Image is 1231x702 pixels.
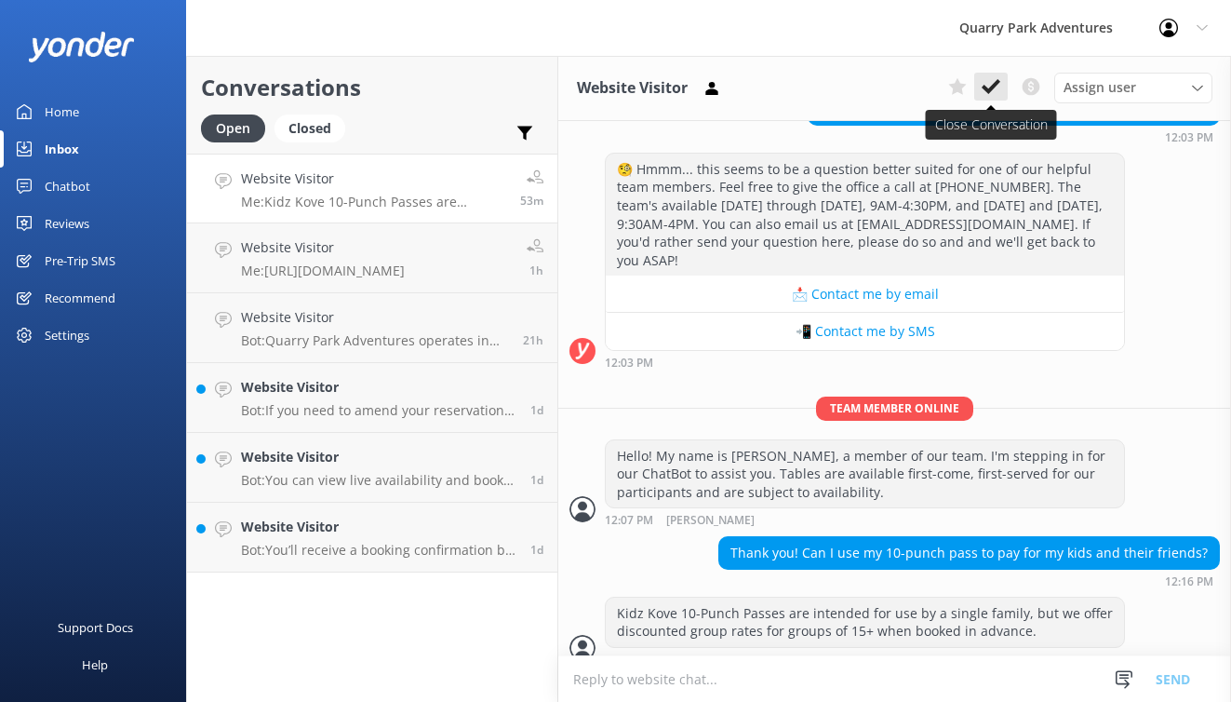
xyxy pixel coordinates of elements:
span: • Unread [761,655,808,666]
div: Support Docs [58,609,133,646]
span: Assign user [1064,77,1136,98]
h4: Website Visitor [241,307,509,328]
strong: 12:16 PM [1165,576,1213,587]
span: [PERSON_NAME] [666,515,755,527]
div: Open [201,115,265,142]
div: Sep 22 2025 12:07pm (UTC -07:00) America/Tijuana [605,513,1125,527]
p: Me: [URL][DOMAIN_NAME] [241,263,405,279]
span: Sep 20 2025 06:20pm (UTC -07:00) America/Tijuana [530,542,543,558]
div: 🧐 Hmmm... this seems to be a question better suited for one of our helpful team members. Feel fre... [606,154,1124,277]
strong: 12:03 PM [1165,132,1213,143]
strong: 12:07 PM [605,515,653,527]
span: Sep 22 2025 12:19pm (UTC -07:00) America/Tijuana [520,193,543,209]
span: Team member online [816,397,973,420]
h4: Website Visitor [241,377,516,398]
a: Closed [274,117,355,138]
p: Me: Kidz Kove 10-Punch Passes are intended for use by a single family, but we offer discounted gr... [241,194,506,210]
a: Website VisitorMe:[URL][DOMAIN_NAME]1h [187,223,557,293]
h4: Website Visitor [241,517,516,537]
span: Sep 20 2025 07:47pm (UTC -07:00) America/Tijuana [530,472,543,488]
a: Website VisitorBot:You can view live availability and book tickets online at [URL][DOMAIN_NAME].1d [187,433,557,503]
div: Help [82,646,108,683]
h3: Website Visitor [577,76,688,101]
div: Sep 22 2025 12:03pm (UTC -07:00) America/Tijuana [808,130,1220,143]
span: Sep 20 2025 08:44pm (UTC -07:00) America/Tijuana [530,402,543,418]
strong: 12:03 PM [605,358,653,369]
div: Settings [45,317,89,354]
button: 📩 Contact me by email [606,276,1124,313]
p: Bot: You’ll receive a booking confirmation by email after completing your reservation. If you did... [241,542,516,559]
strong: 12:19 PM [605,655,653,666]
div: Assign User [1054,73,1212,102]
img: yonder-white-logo.png [28,32,135,62]
a: Open [201,117,274,138]
div: Closed [274,115,345,142]
div: Sep 22 2025 12:19pm (UTC -07:00) America/Tijuana [605,653,1125,666]
div: Hello! My name is [PERSON_NAME], a member of our team. I'm stepping in for our ChatBot to assist ... [606,440,1124,508]
div: Home [45,93,79,130]
a: Website VisitorMe:Kidz Kove 10-Punch Passes are intended for use by a single family, but we offer... [187,154,557,223]
div: Thank you! Can I use my 10-punch pass to pay for my kids and their friends? [719,537,1219,569]
span: Sep 22 2025 11:52am (UTC -07:00) America/Tijuana [529,263,543,278]
div: Sep 22 2025 12:16pm (UTC -07:00) America/Tijuana [718,574,1220,587]
span: Sep 21 2025 03:59pm (UTC -07:00) America/Tijuana [523,332,543,348]
h4: Website Visitor [241,237,405,258]
a: Website VisitorBot:If you need to amend your reservation, please contact the Quarry Park team at ... [187,363,557,433]
h2: Conversations [201,70,543,105]
h4: Website Visitor [241,447,516,467]
span: [PERSON_NAME] [666,655,755,666]
div: Chatbot [45,168,90,205]
button: 📲 Contact me by SMS [606,313,1124,350]
div: Pre-Trip SMS [45,242,115,279]
div: Inbox [45,130,79,168]
p: Bot: You can view live availability and book tickets online at [URL][DOMAIN_NAME]. [241,472,516,489]
p: Bot: If you need to amend your reservation, please contact the Quarry Park team at [PHONE_NUMBER]... [241,402,516,419]
h4: Website Visitor [241,169,506,189]
div: Recommend [45,279,115,317]
div: Sep 22 2025 12:03pm (UTC -07:00) America/Tijuana [605,356,1125,369]
div: Kidz Kove 10-Punch Passes are intended for use by a single family, but we offer discounted group ... [606,598,1124,647]
a: Website VisitorBot:You’ll receive a booking confirmation by email after completing your reservati... [187,503,557,573]
div: Reviews [45,205,89,242]
a: Website VisitorBot:Quarry Park Adventures operates in rain and most weather conditions, but may c... [187,293,557,363]
p: Bot: Quarry Park Adventures operates in rain and most weather conditions, but may close in extrem... [241,332,509,349]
